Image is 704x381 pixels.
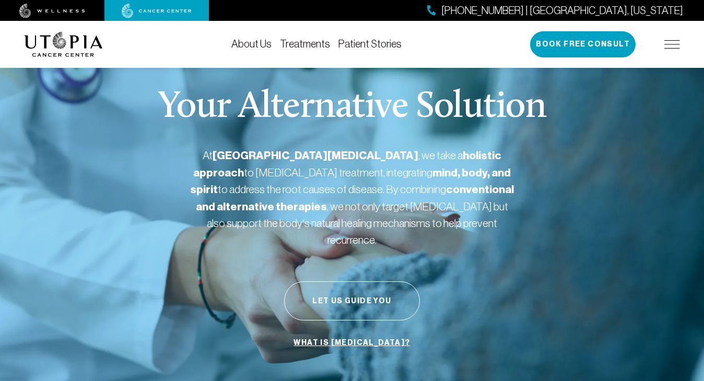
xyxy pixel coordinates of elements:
[122,4,192,18] img: cancer center
[664,40,680,49] img: icon-hamburger
[24,32,103,57] img: logo
[530,31,636,57] button: Book Free Consult
[193,149,501,180] strong: holistic approach
[338,38,402,50] a: Patient Stories
[291,333,413,353] a: What is [MEDICAL_DATA]?
[231,38,272,50] a: About Us
[196,183,514,213] strong: conventional and alternative therapies
[213,149,418,162] strong: [GEOGRAPHIC_DATA][MEDICAL_DATA]
[441,3,683,18] span: [PHONE_NUMBER] | [GEOGRAPHIC_DATA], [US_STATE]
[284,281,420,320] button: Let Us Guide You
[158,89,546,126] p: Your Alternative Solution
[427,3,683,18] a: [PHONE_NUMBER] | [GEOGRAPHIC_DATA], [US_STATE]
[19,4,85,18] img: wellness
[280,38,330,50] a: Treatments
[190,147,514,248] p: At , we take a to [MEDICAL_DATA] treatment, integrating to address the root causes of disease. By...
